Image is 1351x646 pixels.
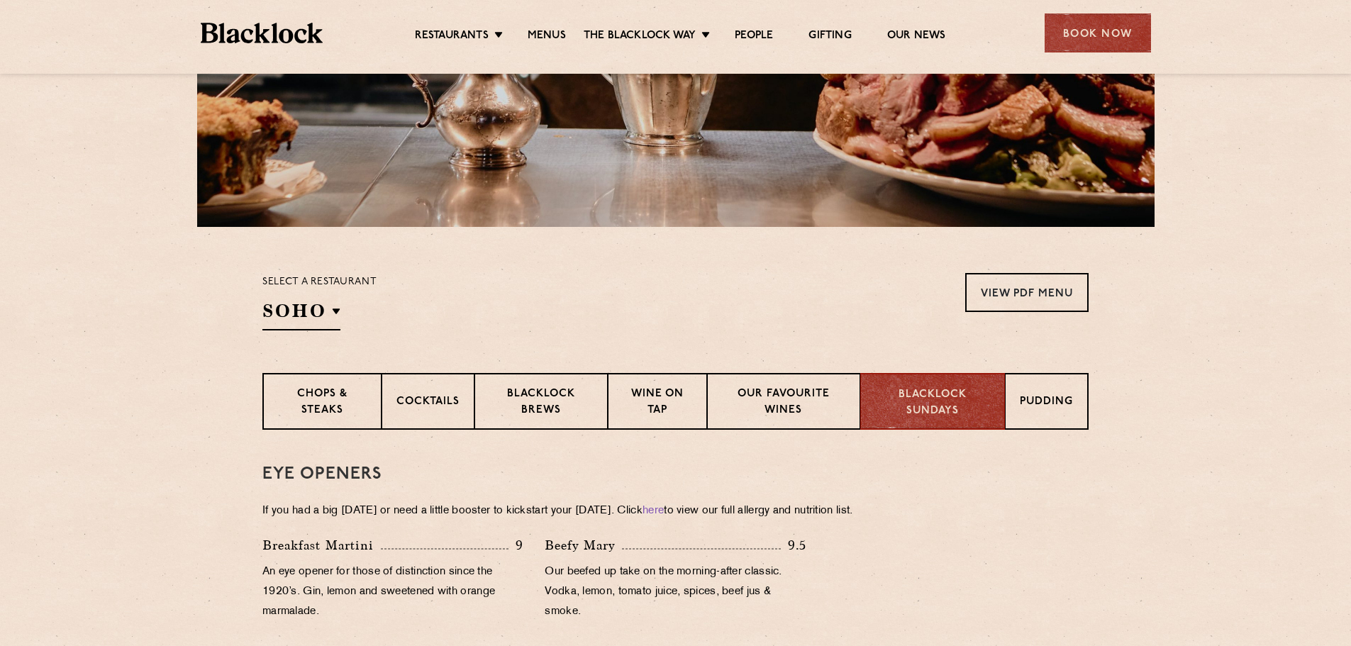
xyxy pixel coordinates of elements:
p: Breakfast Martini [262,535,381,555]
p: 9 [508,536,523,555]
a: Gifting [808,29,851,45]
p: 9.5 [781,536,806,555]
h3: Eye openers [262,465,1089,484]
p: Our beefed up take on the morning-after classic. Vodka, lemon, tomato juice, spices, beef jus & s... [545,562,806,622]
p: Cocktails [396,394,460,412]
p: Our favourite wines [722,386,845,420]
p: Beefy Mary [545,535,622,555]
a: Our News [887,29,946,45]
p: An eye opener for those of distinction since the 1920’s. Gin, lemon and sweetened with orange mar... [262,562,523,622]
p: Wine on Tap [623,386,692,420]
p: Blacklock Brews [489,386,593,420]
a: here [643,506,664,516]
h2: SOHO [262,299,340,330]
a: Restaurants [415,29,489,45]
a: Menus [528,29,566,45]
p: Blacklock Sundays [875,387,990,419]
a: View PDF Menu [965,273,1089,312]
div: Book Now [1045,13,1151,52]
p: Chops & Steaks [278,386,367,420]
p: Select a restaurant [262,273,377,291]
img: BL_Textured_Logo-footer-cropped.svg [201,23,323,43]
a: People [735,29,773,45]
a: The Blacklock Way [584,29,696,45]
p: Pudding [1020,394,1073,412]
p: If you had a big [DATE] or need a little booster to kickstart your [DATE]. Click to view our full... [262,501,1089,521]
